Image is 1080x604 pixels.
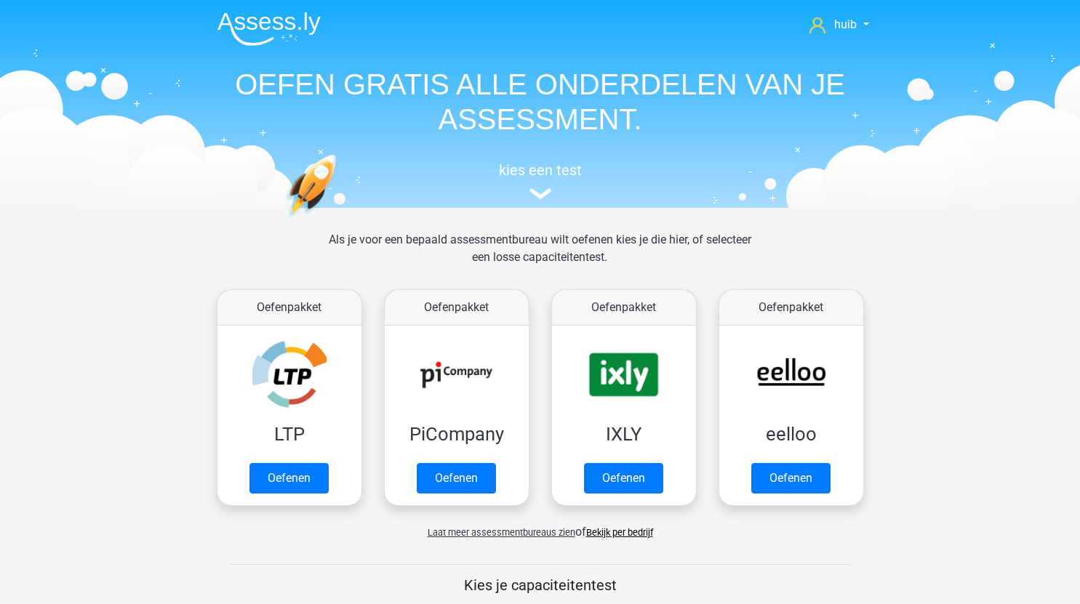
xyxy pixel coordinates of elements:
a: Oefenen [751,463,831,494]
img: Assessly [217,12,321,46]
h5: Kies je capaciteitentest [230,576,851,594]
a: Oefenen [249,463,329,494]
div: of [206,512,875,541]
a: huib [804,16,874,33]
a: Oefenen [417,463,496,494]
h1: OEFEN GRATIS ALLE ONDERDELEN VAN JE ASSESSMENT. [206,67,875,137]
div: Als je voor een bepaald assessmentbureau wilt oefenen kies je die hier, of selecteer een losse ca... [317,231,763,283]
a: kies een test [206,161,875,200]
a: Oefenen [584,463,663,494]
img: oefenen [286,154,393,286]
span: huib [834,17,857,31]
span: Laat meer assessmentbureaus zien [428,527,575,538]
h5: kies een test [206,161,875,179]
img: assessment [529,188,551,199]
a: Bekijk per bedrijf [586,527,653,538]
